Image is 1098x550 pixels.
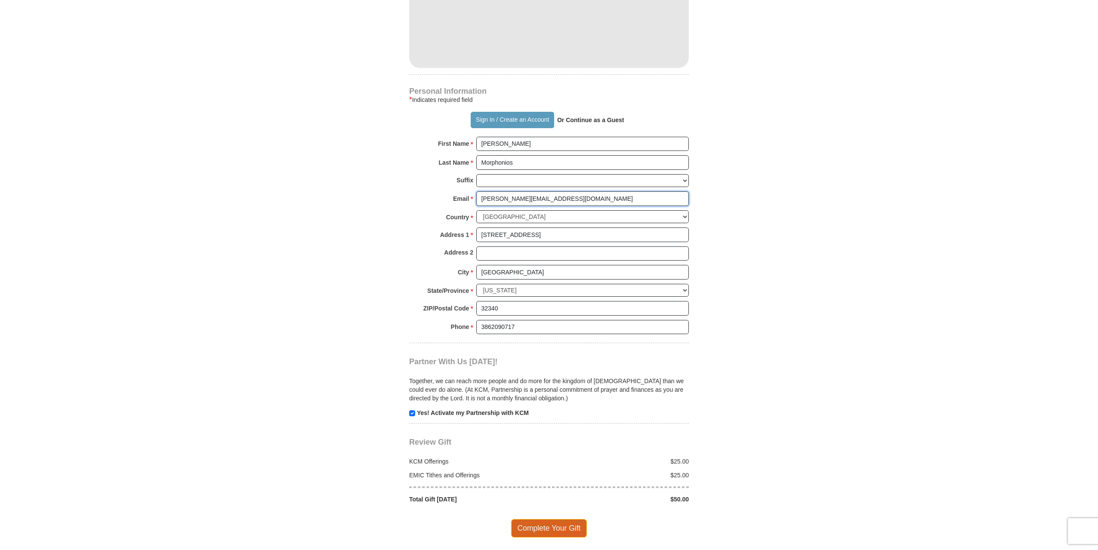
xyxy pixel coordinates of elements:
[423,302,469,314] strong: ZIP/Postal Code
[549,471,694,479] div: $25.00
[446,211,469,223] strong: Country
[471,112,554,128] button: Sign In / Create an Account
[405,457,549,466] div: KCM Offerings
[549,495,694,504] div: $50.00
[549,457,694,466] div: $25.00
[511,519,587,537] span: Complete Your Gift
[409,438,451,446] span: Review Gift
[427,285,469,297] strong: State/Province
[453,193,469,205] strong: Email
[409,377,689,403] p: Together, we can reach more people and do more for the kingdom of [DEMOGRAPHIC_DATA] than we coul...
[438,138,469,150] strong: First Name
[409,357,498,366] span: Partner With Us [DATE]!
[417,409,529,416] strong: Yes! Activate my Partnership with KCM
[458,266,469,278] strong: City
[409,95,689,105] div: Indicates required field
[405,471,549,479] div: EMIC Tithes and Offerings
[409,88,689,95] h4: Personal Information
[439,157,469,169] strong: Last Name
[444,246,473,258] strong: Address 2
[456,174,473,186] strong: Suffix
[405,495,549,504] div: Total Gift [DATE]
[451,321,469,333] strong: Phone
[440,229,469,241] strong: Address 1
[557,117,624,123] strong: Or Continue as a Guest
